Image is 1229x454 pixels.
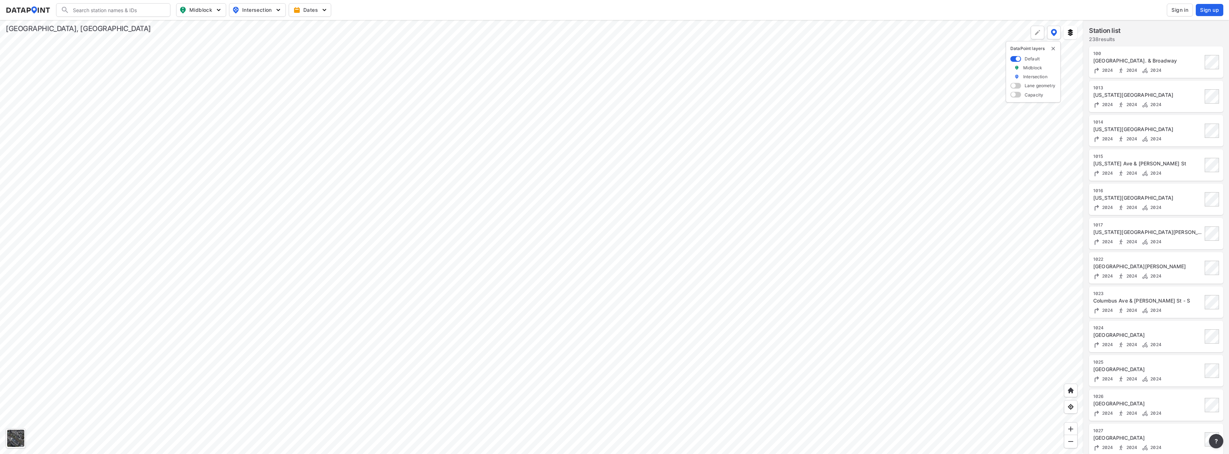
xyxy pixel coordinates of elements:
img: Pedestrian count [1118,307,1125,314]
span: 2024 [1100,136,1113,141]
span: 2024 [1125,68,1138,73]
div: 1014 [1093,119,1203,125]
img: Pedestrian count [1118,238,1125,245]
button: Midblock [176,3,226,17]
img: 5YPKRKmlfpI5mqlR8AD95paCi+0kK1fRFDJSaMmawlwaeJcJwk9O2fotCW5ve9gAAAAASUVORK5CYII= [275,6,282,14]
span: 2024 [1125,136,1138,141]
img: Turning count [1093,238,1100,245]
button: delete [1050,46,1056,51]
img: +Dz8AAAAASUVORK5CYII= [1034,29,1041,36]
img: marker_Intersection.6861001b.svg [1014,74,1019,80]
div: [GEOGRAPHIC_DATA], [GEOGRAPHIC_DATA] [6,24,151,34]
img: map_pin_mid.602f9df1.svg [179,6,187,14]
span: 2024 [1125,273,1138,279]
img: 5YPKRKmlfpI5mqlR8AD95paCi+0kK1fRFDJSaMmawlwaeJcJwk9O2fotCW5ve9gAAAAASUVORK5CYII= [321,6,328,14]
span: 2024 [1125,376,1138,381]
div: 1016 [1093,188,1203,194]
span: 2024 [1149,205,1161,210]
img: calendar-gold.39a51dde.svg [293,6,300,14]
span: 2024 [1100,445,1113,450]
img: Bicycle count [1141,341,1149,348]
img: Turning count [1093,273,1100,280]
div: 1023 [1093,291,1203,296]
a: Sign in [1165,4,1194,16]
span: 2024 [1125,239,1138,244]
img: data-point-layers.37681fc9.svg [1051,29,1057,36]
label: Lane geometry [1025,83,1055,89]
button: Intersection [229,3,286,17]
div: Zoom in [1064,422,1078,436]
img: Pedestrian count [1118,170,1125,177]
label: Intersection [1023,74,1048,80]
button: DataPoint layers [1047,26,1061,39]
img: Bicycle count [1141,375,1149,383]
div: 1026 [1093,394,1203,399]
span: 2024 [1149,410,1161,416]
a: Sign up [1194,4,1223,16]
div: California Ave & Columbus Ave [1093,126,1203,133]
img: marker_Midblock.5ba75e30.svg [1014,65,1019,71]
div: Pacific Ave. & Broadway [1093,57,1203,64]
img: close-external-leyer.3061a1c7.svg [1050,46,1056,51]
img: Bicycle count [1141,67,1149,74]
p: DataPoint layers [1010,46,1056,51]
img: Pedestrian count [1118,67,1125,74]
span: 2024 [1100,376,1113,381]
img: Bicycle count [1141,204,1149,211]
img: Pedestrian count [1118,375,1125,383]
span: 2024 [1100,410,1113,416]
img: Bicycle count [1141,444,1149,451]
span: 2024 [1100,102,1113,107]
input: Search [69,4,166,16]
img: Turning count [1093,170,1100,177]
div: 1025 [1093,359,1203,365]
span: Intersection [232,6,281,14]
div: 1022 [1093,256,1203,262]
div: Columbus Ave & Doran St - N [1093,263,1203,270]
button: External layers [1064,26,1077,39]
img: Bicycle count [1141,101,1149,108]
span: 2024 [1100,68,1113,73]
div: View my location [1064,400,1078,414]
img: map_pin_int.54838e6b.svg [232,6,240,14]
span: 2024 [1125,342,1138,347]
label: Station list [1089,26,1121,36]
span: 2024 [1125,410,1138,416]
span: 2024 [1125,102,1138,107]
img: +XpAUvaXAN7GudzAAAAAElFTkSuQmCC [1067,387,1074,394]
button: Sign up [1196,4,1223,16]
span: Sign in [1171,6,1188,14]
div: Home [1064,384,1078,397]
div: Columbus Ave & Myrtle St [1093,400,1203,407]
div: Columbus Ave & Salem St [1093,434,1203,441]
img: Turning count [1093,67,1100,74]
div: 1013 [1093,85,1203,91]
div: California Ave & Kenwood St [1093,194,1203,201]
img: Turning count [1093,410,1100,417]
img: Turning count [1093,135,1100,143]
span: 2024 [1100,170,1113,176]
img: Pedestrian count [1118,444,1125,451]
span: ? [1213,437,1219,445]
button: Sign in [1167,4,1193,16]
span: 2024 [1149,308,1161,313]
span: 2024 [1100,205,1113,210]
span: 2024 [1100,273,1113,279]
img: Turning count [1093,204,1100,211]
div: Columbus Ave & Lexington Dr [1093,366,1203,373]
img: zeq5HYn9AnE9l6UmnFLPAAAAAElFTkSuQmCC [1067,403,1074,410]
div: 1027 [1093,428,1203,434]
label: Default [1025,56,1040,62]
img: layers.ee07997e.svg [1067,29,1074,36]
button: Dates [289,3,331,17]
img: Bicycle count [1141,273,1149,280]
img: Pedestrian count [1118,273,1125,280]
span: 2024 [1149,68,1161,73]
span: 2024 [1149,239,1161,244]
span: 2024 [1125,170,1138,176]
img: Pedestrian count [1118,341,1125,348]
div: Columbus Ave & Milford St [1093,331,1203,339]
img: Turning count [1093,341,1100,348]
img: dataPointLogo.9353c09d.svg [6,6,50,14]
span: 2024 [1100,342,1113,347]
